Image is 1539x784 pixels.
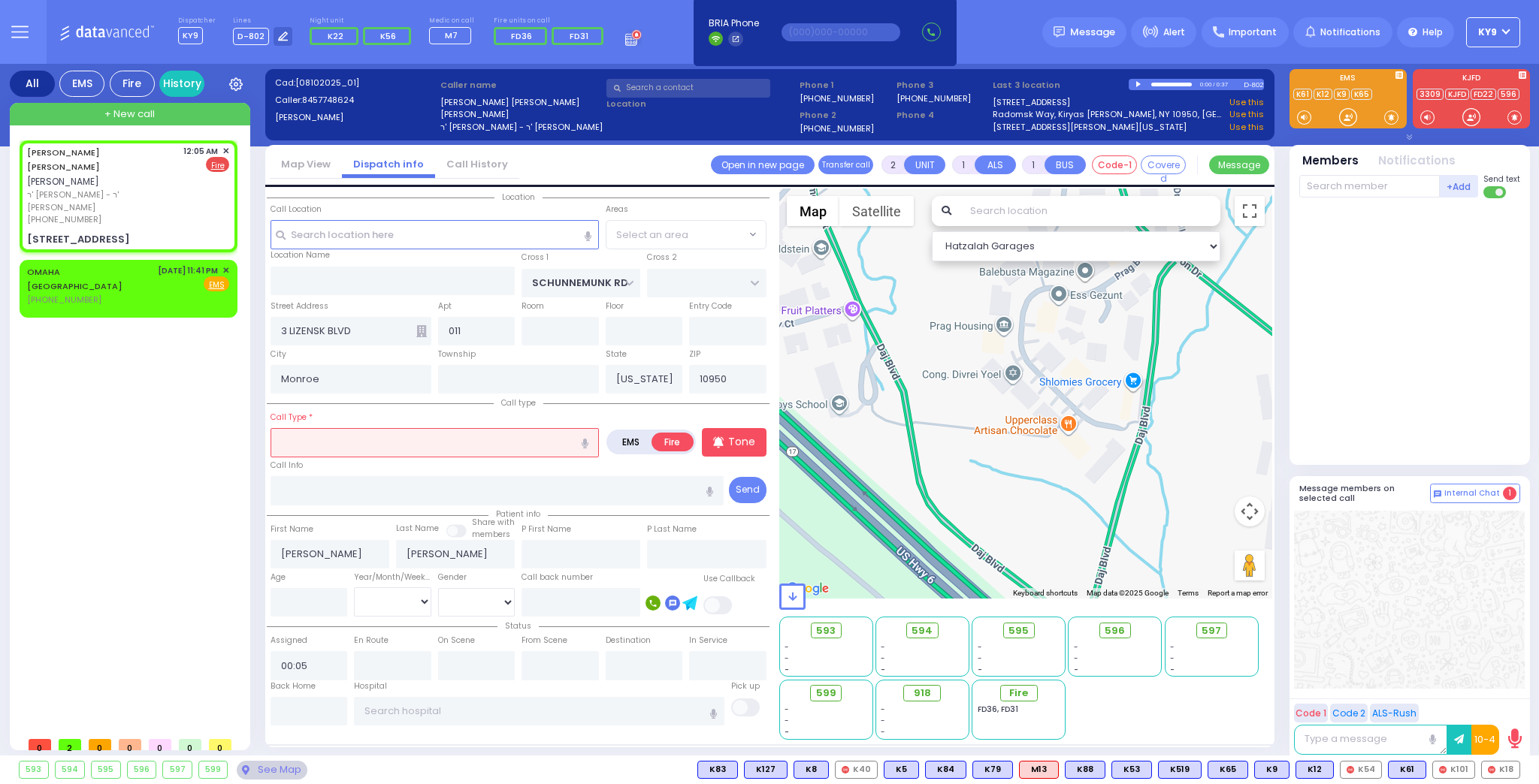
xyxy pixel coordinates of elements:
[1229,26,1277,39] span: Important
[1299,484,1430,503] h5: Message members on selected call
[993,108,1225,121] a: Radomsk Way, Kiryas [PERSON_NAME], NY 10950, [GEOGRAPHIC_DATA]
[10,71,55,97] div: All
[1388,761,1426,779] div: K61
[342,157,435,171] a: Dispatch info
[233,28,269,45] span: D-802
[59,739,81,750] span: 2
[237,761,307,779] div: See map
[785,715,789,726] span: -
[728,434,755,450] p: Tone
[209,279,225,291] u: EMS
[993,96,1070,109] a: [STREET_ADDRESS]
[104,107,155,122] span: + New call
[785,704,789,715] span: -
[163,761,192,778] div: 597
[354,697,724,725] input: Search hospital
[896,92,971,104] label: [PHONE_NUMBER]
[1008,623,1029,638] span: 595
[896,109,988,122] span: Phone 4
[1471,89,1496,100] a: FD22
[1296,761,1334,779] div: K12
[1045,155,1086,174] button: BUS
[1208,761,1248,779] div: BLS
[606,635,651,647] label: Destination
[842,766,849,773] img: red-radio-icon.svg
[884,761,919,779] div: BLS
[429,17,476,26] label: Medic on call
[729,477,766,503] button: Send
[800,109,891,122] span: Phone 2
[800,79,891,92] span: Phone 1
[178,27,203,44] span: KY9
[697,761,738,779] div: K83
[975,155,1016,174] button: ALS
[380,30,396,42] span: K56
[1340,761,1382,779] div: K54
[1074,664,1078,675] span: -
[839,196,914,226] button: Show satellite imagery
[731,680,760,692] label: Pick up
[1235,496,1265,526] button: Map camera controls
[993,121,1187,134] a: [STREET_ADDRESS][PERSON_NAME][US_STATE]
[497,620,539,632] span: Status
[782,23,900,41] input: (000)000-00000
[1299,175,1440,198] input: Search member
[438,300,452,312] label: Apt
[835,761,878,779] div: K40
[1320,26,1380,39] span: Notifications
[396,523,439,535] label: Last Name
[818,155,873,174] button: Transfer call
[1370,704,1419,722] button: ALS-Rush
[522,252,549,264] label: Cross 1
[233,17,293,26] label: Lines
[1330,704,1368,722] button: Code 2
[800,92,874,104] label: [PHONE_NUMBER]
[27,213,101,225] span: [PHONE_NUMBER]
[616,228,688,243] span: Select an area
[1074,641,1078,653] span: -
[20,761,48,778] div: 593
[128,761,156,778] div: 596
[744,761,788,779] div: BLS
[1111,761,1152,779] div: K53
[271,300,328,312] label: Street Address
[178,17,216,26] label: Dispatcher
[494,397,543,409] span: Call type
[270,157,342,171] a: Map View
[881,664,885,675] span: -
[993,79,1129,92] label: Last 3 location
[1054,26,1065,38] img: message.svg
[522,300,544,312] label: Room
[881,653,885,664] span: -
[179,739,201,750] span: 0
[440,108,601,121] label: [PERSON_NAME]
[785,653,789,664] span: -
[158,265,218,276] span: [DATE] 11:41 PM
[800,122,874,134] label: [PHONE_NUMBER]
[92,761,120,778] div: 595
[522,523,571,535] label: P First Name
[89,739,111,750] span: 0
[606,204,628,216] label: Areas
[881,726,963,737] div: -
[1254,761,1290,779] div: BLS
[925,761,966,779] div: BLS
[1170,664,1175,675] span: -
[27,266,122,293] a: OMAHA [GEOGRAPHIC_DATA]
[440,79,601,92] label: Caller name
[159,71,204,97] a: History
[1065,761,1105,779] div: BLS
[222,145,229,158] span: ✕
[56,761,85,778] div: 594
[794,761,829,779] div: BLS
[1314,89,1332,100] a: K12
[271,523,313,535] label: First Name
[1074,653,1078,664] span: -
[794,761,829,779] div: K8
[1235,550,1265,580] button: Drag Pegman onto the map to open Street View
[1065,761,1105,779] div: K88
[783,579,833,599] img: Google
[59,71,104,97] div: EMS
[1466,17,1520,47] button: KY9
[1388,761,1426,779] div: BLS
